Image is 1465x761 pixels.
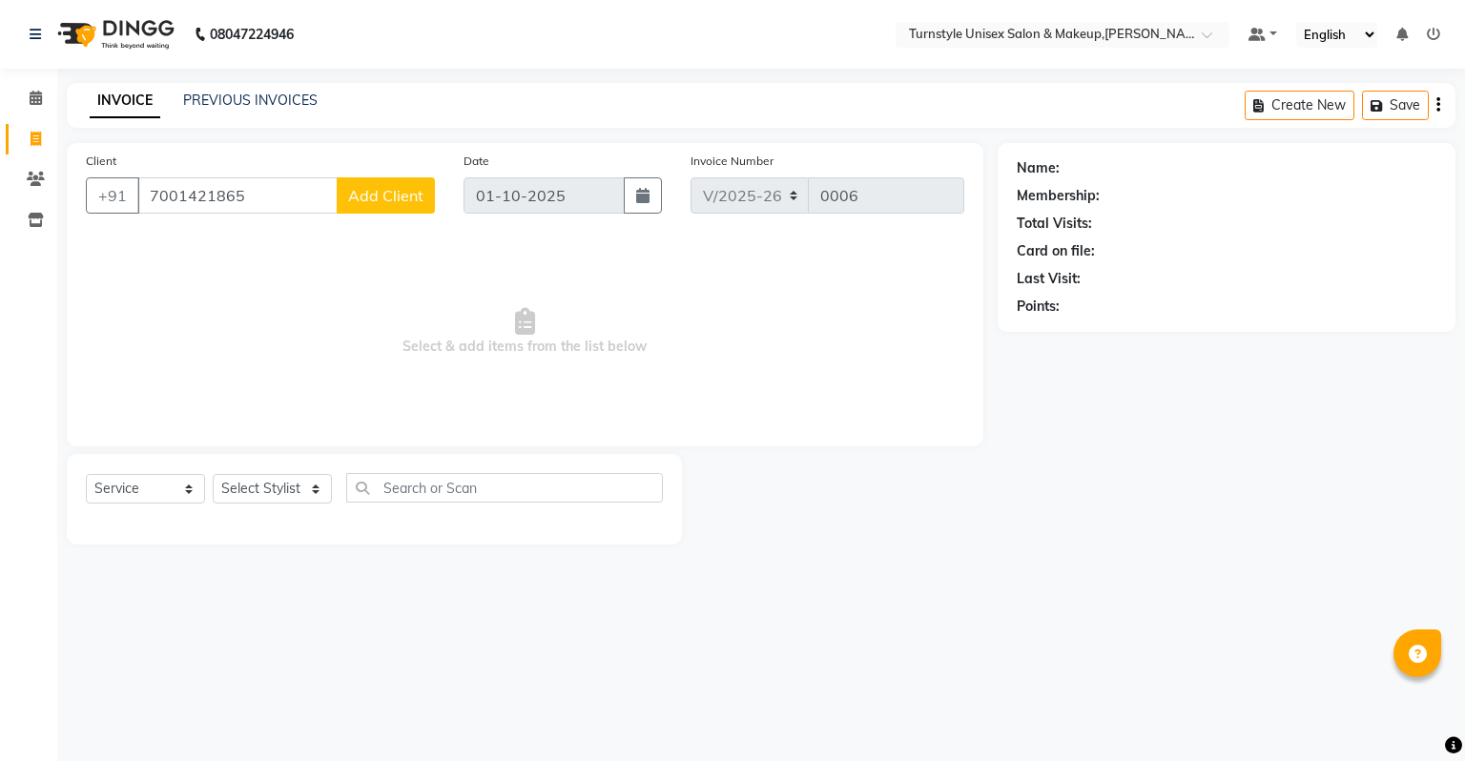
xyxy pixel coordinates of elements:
div: Last Visit: [1017,269,1081,289]
div: Points: [1017,297,1060,317]
button: Create New [1245,91,1354,120]
input: Search by Name/Mobile/Email/Code [137,177,338,214]
b: 08047224946 [210,8,294,61]
a: INVOICE [90,84,160,118]
label: Client [86,153,116,170]
button: Add Client [337,177,435,214]
input: Search or Scan [346,473,663,503]
label: Date [464,153,489,170]
button: Save [1362,91,1429,120]
label: Invoice Number [691,153,774,170]
img: logo [49,8,179,61]
div: Total Visits: [1017,214,1092,234]
a: PREVIOUS INVOICES [183,92,318,109]
div: Card on file: [1017,241,1095,261]
div: Name: [1017,158,1060,178]
div: Membership: [1017,186,1100,206]
span: Add Client [348,186,423,205]
button: +91 [86,177,139,214]
span: Select & add items from the list below [86,237,964,427]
